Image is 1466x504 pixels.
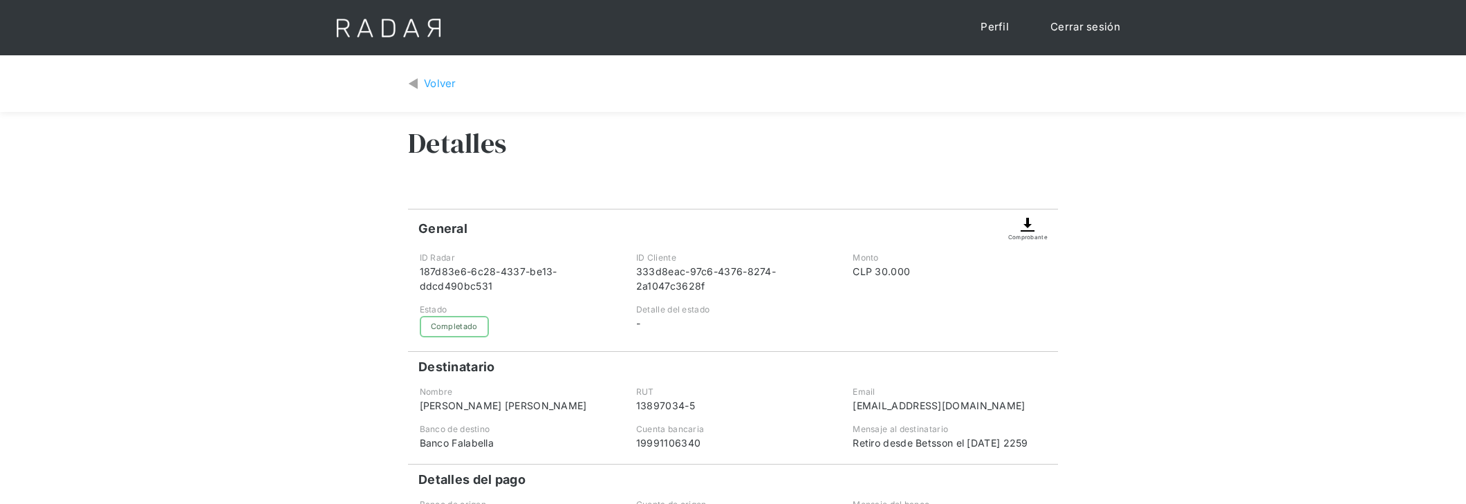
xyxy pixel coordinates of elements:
div: Detalle del estado [636,304,830,316]
a: Cerrar sesión [1037,14,1134,41]
div: Estado [420,304,613,316]
div: RUT [636,386,830,398]
h3: Detalles [408,126,506,160]
img: Descargar comprobante [1019,216,1036,233]
div: 187d83e6-6c28-4337-be13-ddcd490bc531 [420,264,613,293]
div: CLP 30.000 [853,264,1046,279]
h4: General [418,221,467,237]
h4: Destinatario [418,359,495,375]
a: Volver [408,76,456,92]
div: [EMAIL_ADDRESS][DOMAIN_NAME] [853,398,1046,413]
div: ID Radar [420,252,613,264]
div: Email [853,386,1046,398]
div: Nombre [420,386,613,398]
div: Banco Falabella [420,436,613,450]
div: Mensaje al destinatario [853,423,1046,436]
h4: Detalles del pago [418,472,526,488]
div: Retiro desde Betsson el [DATE] 2259 [853,436,1046,450]
div: Cuenta bancaria [636,423,830,436]
a: Perfil [967,14,1023,41]
div: ID Cliente [636,252,830,264]
div: 13897034-5 [636,398,830,413]
div: Completado [420,316,489,337]
div: Volver [424,76,456,92]
div: Banco de destino [420,423,613,436]
div: 19991106340 [636,436,830,450]
div: 333d8eac-97c6-4376-8274-2a1047c3628f [636,264,830,293]
div: [PERSON_NAME] [PERSON_NAME] [420,398,613,413]
div: Monto [853,252,1046,264]
div: Comprobante [1008,233,1048,241]
div: - [636,316,830,330]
